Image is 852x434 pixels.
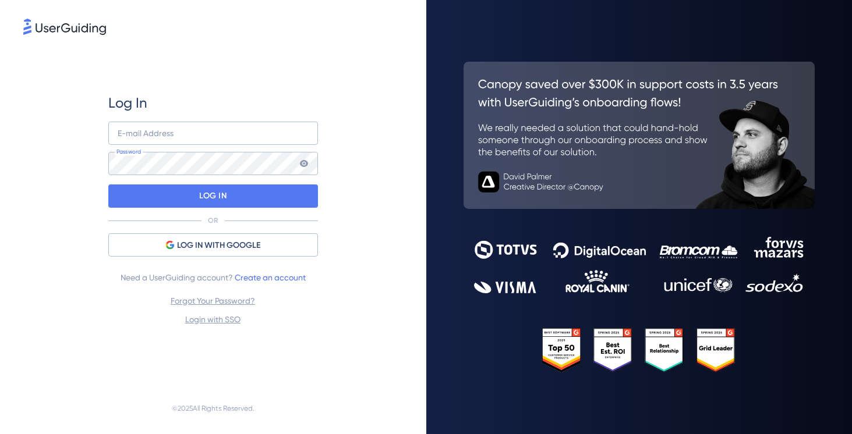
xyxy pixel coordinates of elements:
[208,216,218,225] p: OR
[542,328,736,372] img: 25303e33045975176eb484905ab012ff.svg
[121,271,306,284] span: Need a UserGuiding account?
[108,122,318,145] input: example@company.com
[464,62,815,208] img: 26c0aa7c25a843aed4baddd2b5e0fa68.svg
[199,187,227,205] p: LOG IN
[172,401,254,415] span: © 2025 All Rights Reserved.
[177,239,260,252] span: LOG IN WITH GOOGLE
[23,19,106,35] img: 8faab4ba6bc7696a72372aa768b0286c.svg
[171,296,255,305] a: Forgot Your Password?
[185,315,241,324] a: Login with SSO
[235,273,306,282] a: Create an account
[474,237,804,293] img: 9302ce2ac39453076f5bc0f2f2ca889b.svg
[108,94,147,112] span: Log In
